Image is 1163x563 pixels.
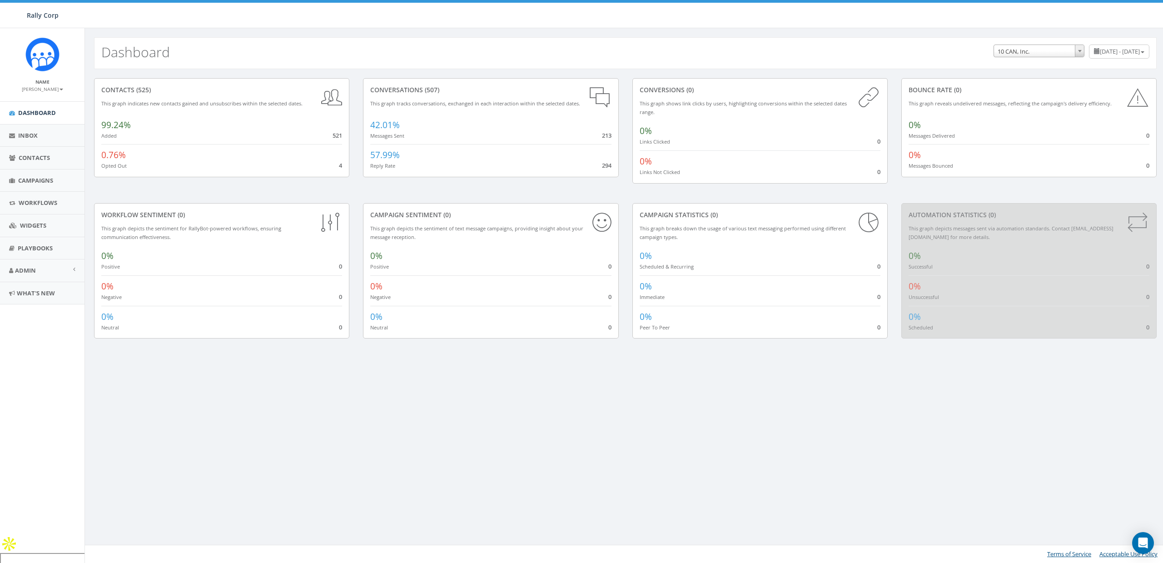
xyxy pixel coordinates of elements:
small: Added [101,132,117,139]
div: Campaign Sentiment [370,210,611,219]
span: (0) [685,85,694,94]
span: 0% [640,125,652,137]
span: 294 [602,161,611,169]
small: Unsuccessful [909,294,939,300]
span: 10 CAN, Inc. [994,45,1084,58]
small: Messages Delivered [909,132,955,139]
span: Inbox [18,131,38,140]
small: Negative [101,294,122,300]
span: 0% [370,311,383,323]
span: 0 [608,293,611,301]
small: Opted Out [101,162,127,169]
span: 0% [370,280,383,292]
small: Messages Bounced [909,162,953,169]
h2: Dashboard [101,45,170,60]
small: Neutral [370,324,388,331]
small: This graph indicates new contacts gained and unsubscribes within the selected dates. [101,100,303,107]
span: What's New [17,289,55,297]
div: conversions [640,85,880,95]
span: 0 [339,262,342,270]
span: 4 [339,161,342,169]
small: Neutral [101,324,119,331]
span: 0 [1146,323,1149,331]
small: This graph tracks conversations, exchanged in each interaction within the selected dates. [370,100,580,107]
span: 0% [640,280,652,292]
span: 99.24% [101,119,131,131]
span: Admin [15,266,36,274]
small: Positive [101,263,120,270]
img: Icon_1.png [25,37,60,71]
small: This graph shows link clicks by users, highlighting conversions within the selected dates range. [640,100,847,115]
span: 0% [640,311,652,323]
span: 0% [101,250,114,262]
span: Contacts [19,154,50,162]
span: 0% [909,311,921,323]
small: [PERSON_NAME] [22,86,63,92]
span: 0% [640,155,652,167]
small: Messages Sent [370,132,404,139]
div: Open Intercom Messenger [1132,532,1154,554]
span: 10 CAN, Inc. [994,45,1084,57]
span: Playbooks [18,244,53,252]
span: Workflows [19,199,57,207]
span: 42.01% [370,119,400,131]
span: 521 [333,131,342,140]
span: 0% [101,311,114,323]
small: This graph depicts the sentiment of text message campaigns, providing insight about your message ... [370,225,583,240]
span: 0 [339,323,342,331]
span: 0 [608,323,611,331]
span: 0 [877,137,880,145]
span: 0% [909,119,921,131]
div: contacts [101,85,342,95]
small: Peer To Peer [640,324,670,331]
span: (0) [442,210,451,219]
small: Reply Rate [370,162,395,169]
span: 0 [339,293,342,301]
small: Links Clicked [640,138,670,145]
small: This graph breaks down the usage of various text messaging performed using different campaign types. [640,225,846,240]
small: Scheduled & Recurring [640,263,694,270]
span: 0 [877,323,880,331]
div: Workflow Sentiment [101,210,342,219]
a: [PERSON_NAME] [22,85,63,93]
span: 0 [1146,262,1149,270]
small: Scheduled [909,324,933,331]
span: (525) [134,85,151,94]
div: Automation Statistics [909,210,1149,219]
span: 0 [877,168,880,176]
a: Acceptable Use Policy [1099,550,1158,558]
span: 57.99% [370,149,400,161]
span: Campaigns [18,176,53,184]
small: This graph depicts messages sent via automation standards. Contact [EMAIL_ADDRESS][DOMAIN_NAME] f... [909,225,1113,240]
span: (507) [423,85,439,94]
span: (0) [709,210,718,219]
div: Campaign Statistics [640,210,880,219]
small: Immediate [640,294,665,300]
span: 0% [909,149,921,161]
small: Negative [370,294,391,300]
span: 0% [370,250,383,262]
span: 0 [1146,293,1149,301]
small: Successful [909,263,933,270]
span: 213 [602,131,611,140]
div: Bounce Rate [909,85,1149,95]
span: 0% [101,280,114,292]
small: This graph depicts the sentiment for RallyBot-powered workflows, ensuring communication effective... [101,225,281,240]
span: 0 [1146,161,1149,169]
small: This graph reveals undelivered messages, reflecting the campaign's delivery efficiency. [909,100,1112,107]
span: 0 [877,293,880,301]
span: Rally Corp [27,11,59,20]
span: 0% [640,250,652,262]
a: Terms of Service [1047,550,1091,558]
span: (0) [952,85,961,94]
div: conversations [370,85,611,95]
span: Dashboard [18,109,56,117]
span: 0 [1146,131,1149,140]
span: 0% [909,280,921,292]
small: Name [35,79,50,85]
span: Widgets [20,221,46,229]
span: 0% [909,250,921,262]
small: Links Not Clicked [640,169,680,175]
small: Positive [370,263,389,270]
span: [DATE] - [DATE] [1100,47,1140,55]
